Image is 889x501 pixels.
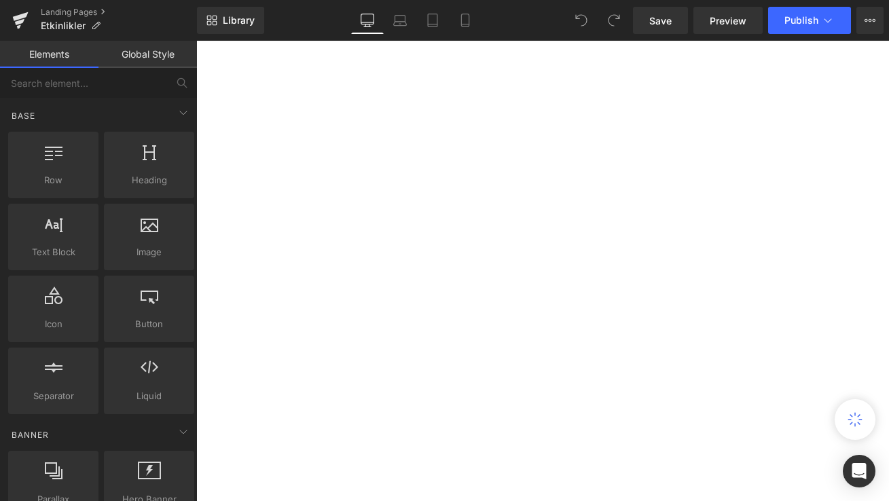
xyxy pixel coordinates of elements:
[223,14,255,26] span: Library
[98,41,197,68] a: Global Style
[693,7,763,34] a: Preview
[41,7,197,18] a: Landing Pages
[856,7,884,34] button: More
[351,7,384,34] a: Desktop
[10,109,37,122] span: Base
[449,7,482,34] a: Mobile
[12,245,94,259] span: Text Block
[108,173,190,187] span: Heading
[41,20,86,31] span: Etkinlikler
[843,455,875,487] div: Open Intercom Messenger
[108,245,190,259] span: Image
[108,389,190,403] span: Liquid
[600,7,628,34] button: Redo
[197,7,264,34] a: New Library
[12,173,94,187] span: Row
[108,317,190,331] span: Button
[416,7,449,34] a: Tablet
[12,317,94,331] span: Icon
[12,389,94,403] span: Separator
[649,14,672,28] span: Save
[710,14,746,28] span: Preview
[784,15,818,26] span: Publish
[384,7,416,34] a: Laptop
[568,7,595,34] button: Undo
[10,428,50,441] span: Banner
[768,7,851,34] button: Publish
